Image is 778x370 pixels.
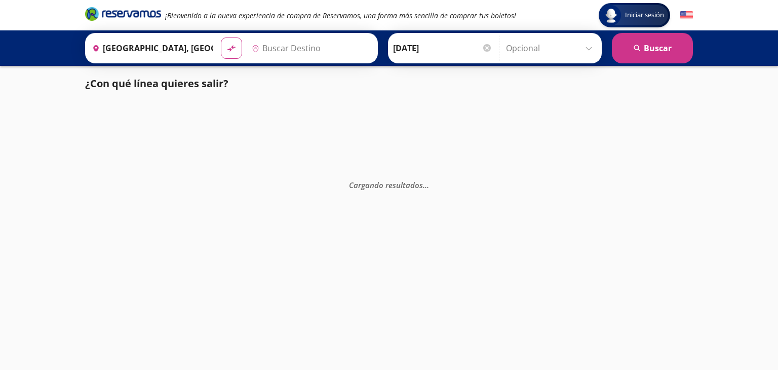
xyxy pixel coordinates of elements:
input: Opcional [506,35,597,61]
input: Elegir Fecha [393,35,492,61]
em: ¡Bienvenido a la nueva experiencia de compra de Reservamos, una forma más sencilla de comprar tus... [165,11,516,20]
em: Cargando resultados [349,180,429,190]
i: Brand Logo [85,6,161,21]
a: Brand Logo [85,6,161,24]
span: Iniciar sesión [621,10,668,20]
span: . [425,180,427,190]
button: English [680,9,693,22]
button: Buscar [612,33,693,63]
input: Buscar Origen [88,35,213,61]
input: Buscar Destino [248,35,372,61]
span: . [423,180,425,190]
p: ¿Con qué línea quieres salir? [85,76,228,91]
span: . [427,180,429,190]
